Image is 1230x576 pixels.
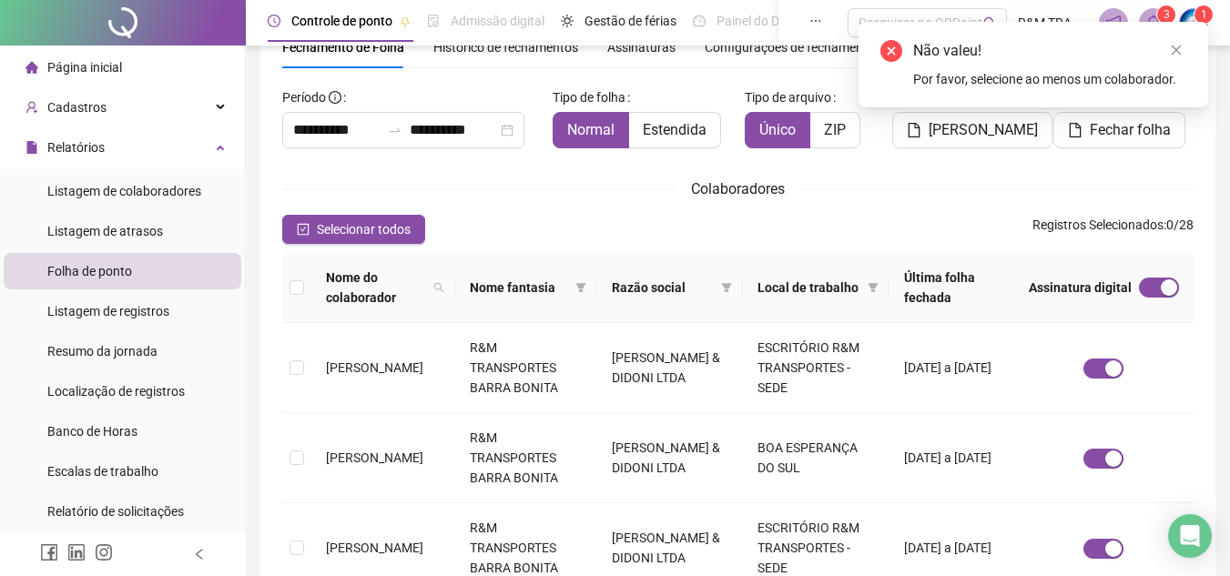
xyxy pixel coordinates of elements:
[983,16,997,30] span: search
[1166,40,1186,60] a: Close
[47,504,184,519] span: Relatório de solicitações
[717,14,788,28] span: Painel do DP
[268,15,280,27] span: clock-circle
[1145,15,1162,31] span: bell
[892,112,1052,148] button: [PERSON_NAME]
[913,69,1186,89] div: Por favor, selecione ao menos um colaborador.
[67,543,86,561] span: linkedin
[427,15,440,27] span: file-done
[291,14,392,28] span: Controle de ponto
[329,91,341,104] span: info-circle
[282,40,404,55] span: Fechamento de Folha
[326,268,426,308] span: Nome do colaborador
[913,40,1186,62] div: Não valeu!
[1201,8,1207,21] span: 1
[433,282,444,293] span: search
[47,384,185,399] span: Localização de registros
[282,215,425,244] button: Selecionar todos
[759,121,796,138] span: Único
[282,90,326,105] span: Período
[889,413,1014,503] td: [DATE] a [DATE]
[607,41,676,54] span: Assinaturas
[757,278,860,298] span: Local de trabalho
[743,413,889,503] td: BOA ESPERANÇA DO SUL
[40,543,58,561] span: facebook
[1053,112,1185,148] button: Fechar folha
[317,219,411,239] span: Selecionar todos
[561,15,574,27] span: sun
[1032,215,1194,244] span: : 0 / 28
[824,121,846,138] span: ZIP
[572,274,590,301] span: filter
[745,87,831,107] span: Tipo de arquivo
[47,224,163,238] span: Listagem de atrasos
[433,40,578,55] span: Histórico de fechamentos
[1068,123,1083,137] span: file
[643,121,706,138] span: Estendida
[691,180,785,197] span: Colaboradores
[1180,9,1207,36] img: 78812
[25,101,38,114] span: user-add
[864,274,882,301] span: filter
[95,543,113,561] span: instagram
[47,264,132,278] span: Folha de ponto
[47,140,105,155] span: Relatórios
[721,282,732,293] span: filter
[451,14,544,28] span: Admissão digital
[400,16,411,27] span: pushpin
[455,413,597,503] td: R&M TRANSPORTES BARRA BONITA
[388,123,402,137] span: to
[597,413,743,503] td: [PERSON_NAME] & DIDONI LTDA
[880,40,902,62] span: close-circle
[1105,15,1122,31] span: notification
[47,60,122,75] span: Página inicial
[585,14,676,28] span: Gestão de férias
[705,41,875,54] span: Configurações de fechamento
[430,264,448,311] span: search
[1164,8,1170,21] span: 3
[612,278,714,298] span: Razão social
[743,323,889,413] td: ESCRITÓRIO R&M TRANSPORTES - SEDE
[929,119,1038,141] span: [PERSON_NAME]
[1018,13,1088,33] span: R&M TRANSPORTES
[326,541,423,555] span: [PERSON_NAME]
[868,282,879,293] span: filter
[597,323,743,413] td: [PERSON_NAME] & DIDONI LTDA
[47,184,201,198] span: Listagem de colaboradores
[575,282,586,293] span: filter
[553,87,625,107] span: Tipo de folha
[47,424,137,439] span: Banco de Horas
[47,100,107,115] span: Cadastros
[1029,278,1132,298] span: Assinatura digital
[470,278,568,298] span: Nome fantasia
[455,323,597,413] td: R&M TRANSPORTES BARRA BONITA
[326,450,423,465] span: [PERSON_NAME]
[889,253,1014,323] th: Última folha fechada
[1170,44,1183,56] span: close
[1090,119,1171,141] span: Fechar folha
[25,61,38,74] span: home
[907,123,921,137] span: file
[889,323,1014,413] td: [DATE] a [DATE]
[25,141,38,154] span: file
[567,121,615,138] span: Normal
[47,464,158,479] span: Escalas de trabalho
[1157,5,1175,24] sup: 3
[1032,217,1164,232] span: Registros Selecionados
[47,344,158,359] span: Resumo da jornada
[388,123,402,137] span: swap-right
[1194,5,1213,24] sup: Atualize o seu contato no menu Meus Dados
[297,223,310,236] span: check-square
[809,15,822,27] span: ellipsis
[47,304,169,318] span: Listagem de registros
[717,274,736,301] span: filter
[326,360,423,375] span: [PERSON_NAME]
[193,548,206,561] span: left
[693,15,706,27] span: dashboard
[1168,514,1212,558] div: Open Intercom Messenger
